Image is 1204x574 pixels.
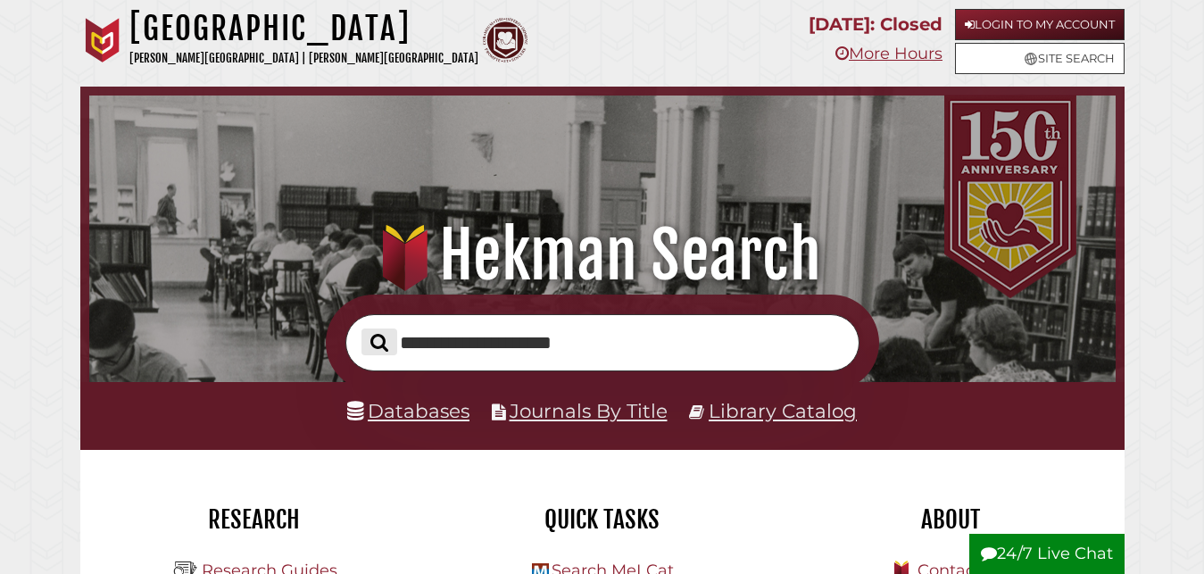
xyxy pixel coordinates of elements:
[80,18,125,62] img: Calvin University
[129,9,478,48] h1: [GEOGRAPHIC_DATA]
[835,44,942,63] a: More Hours
[347,399,469,422] a: Databases
[361,329,397,356] button: Search
[483,18,527,62] img: Calvin Theological Seminary
[129,48,478,69] p: [PERSON_NAME][GEOGRAPHIC_DATA] | [PERSON_NAME][GEOGRAPHIC_DATA]
[790,504,1111,535] h2: About
[709,399,857,422] a: Library Catalog
[94,504,415,535] h2: Research
[809,9,942,40] p: [DATE]: Closed
[955,9,1125,40] a: Login to My Account
[107,216,1098,295] h1: Hekman Search
[510,399,668,422] a: Journals By Title
[442,504,763,535] h2: Quick Tasks
[370,333,388,353] i: Search
[955,43,1125,74] a: Site Search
